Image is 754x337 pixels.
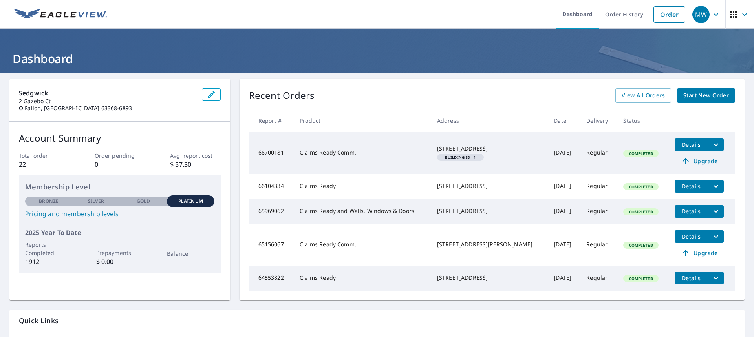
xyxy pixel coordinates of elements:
[88,198,104,205] p: Silver
[437,207,541,215] div: [STREET_ADDRESS]
[624,209,657,215] span: Completed
[624,184,657,189] span: Completed
[615,88,671,103] a: View All Orders
[580,109,617,132] th: Delivery
[437,274,541,282] div: [STREET_ADDRESS]
[19,105,196,112] p: O Fallon, [GEOGRAPHIC_DATA] 63368-6893
[677,88,735,103] a: Start New Order
[96,249,143,257] p: Prepayments
[675,272,708,284] button: detailsBtn-64553822
[19,131,221,145] p: Account Summary
[293,224,431,266] td: Claims Ready Comm.
[293,132,431,174] td: Claims Ready Comm.
[547,266,580,291] td: [DATE]
[249,132,294,174] td: 66700181
[679,274,703,282] span: Details
[293,174,431,199] td: Claims Ready
[293,199,431,224] td: Claims Ready and Walls, Windows & Doors
[547,174,580,199] td: [DATE]
[622,91,665,100] span: View All Orders
[675,230,708,243] button: detailsBtn-65156067
[624,151,657,156] span: Completed
[249,174,294,199] td: 66104334
[679,157,719,166] span: Upgrade
[708,138,724,151] button: filesDropdownBtn-66700181
[708,205,724,218] button: filesDropdownBtn-65969062
[653,6,685,23] a: Order
[624,242,657,248] span: Completed
[19,88,196,98] p: Sedgwick
[167,250,214,258] p: Balance
[14,9,107,20] img: EV Logo
[19,160,69,169] p: 22
[445,155,470,159] em: Building ID
[580,174,617,199] td: Regular
[25,240,72,257] p: Reports Completed
[708,180,724,193] button: filesDropdownBtn-66104334
[547,132,580,174] td: [DATE]
[95,151,145,160] p: Order pending
[675,205,708,218] button: detailsBtn-65969062
[679,182,703,190] span: Details
[580,199,617,224] td: Regular
[683,91,729,100] span: Start New Order
[580,132,617,174] td: Regular
[293,266,431,291] td: Claims Ready
[19,98,196,105] p: 2 Gazebo Ct
[9,51,745,67] h1: Dashboard
[675,155,724,168] a: Upgrade
[249,88,315,103] p: Recent Orders
[547,109,580,132] th: Date
[437,240,541,248] div: [STREET_ADDRESS][PERSON_NAME]
[39,198,59,205] p: Bronze
[293,109,431,132] th: Product
[137,198,150,205] p: Gold
[96,257,143,266] p: $ 0.00
[679,141,703,148] span: Details
[547,199,580,224] td: [DATE]
[580,266,617,291] td: Regular
[580,224,617,266] td: Regular
[249,266,294,291] td: 64553822
[437,145,541,153] div: [STREET_ADDRESS]
[170,160,220,169] p: $ 57.30
[437,182,541,190] div: [STREET_ADDRESS]
[170,151,220,160] p: Avg. report cost
[249,199,294,224] td: 65969062
[440,155,481,159] span: 1
[25,257,72,266] p: 1912
[249,109,294,132] th: Report #
[679,233,703,240] span: Details
[617,109,668,132] th: Status
[95,160,145,169] p: 0
[25,182,214,192] p: Membership Level
[25,228,214,237] p: 2025 Year To Date
[675,247,724,259] a: Upgrade
[692,6,710,23] div: MW
[249,224,294,266] td: 65156067
[624,276,657,281] span: Completed
[679,248,719,258] span: Upgrade
[178,198,203,205] p: Platinum
[547,224,580,266] td: [DATE]
[708,272,724,284] button: filesDropdownBtn-64553822
[675,180,708,193] button: detailsBtn-66104334
[675,138,708,151] button: detailsBtn-66700181
[25,209,214,219] a: Pricing and membership levels
[431,109,547,132] th: Address
[708,230,724,243] button: filesDropdownBtn-65156067
[679,208,703,215] span: Details
[19,151,69,160] p: Total order
[19,316,735,326] p: Quick Links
